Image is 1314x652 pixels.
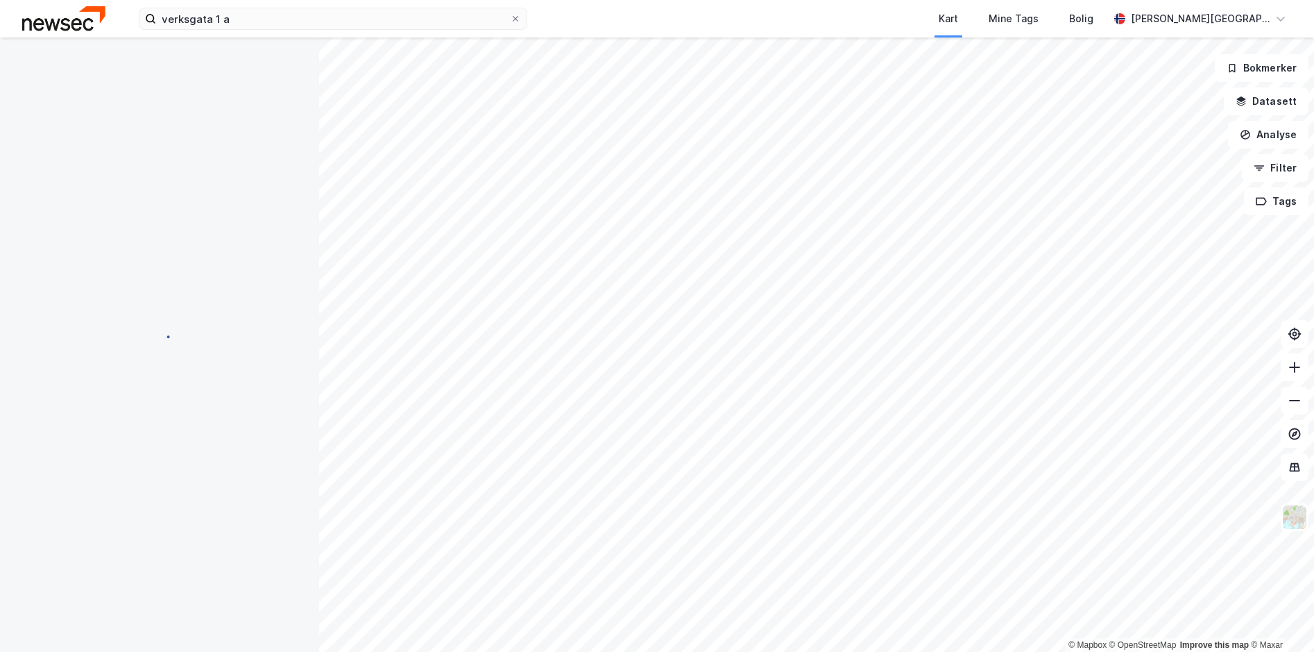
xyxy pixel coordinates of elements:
[1224,87,1308,115] button: Datasett
[1242,154,1308,182] button: Filter
[1068,640,1107,650] a: Mapbox
[148,326,171,348] img: spinner.a6d8c91a73a9ac5275cf975e30b51cfb.svg
[1180,640,1249,650] a: Improve this map
[156,8,510,29] input: Søk på adresse, matrikkel, gårdeiere, leietakere eller personer
[1245,585,1314,652] iframe: Chat Widget
[989,10,1039,27] div: Mine Tags
[22,6,105,31] img: newsec-logo.f6e21ccffca1b3a03d2d.png
[1228,121,1308,149] button: Analyse
[1281,504,1308,530] img: Z
[1244,187,1308,215] button: Tags
[1131,10,1270,27] div: [PERSON_NAME][GEOGRAPHIC_DATA]
[1069,10,1093,27] div: Bolig
[939,10,958,27] div: Kart
[1215,54,1308,82] button: Bokmerker
[1245,585,1314,652] div: Kontrollprogram for chat
[1109,640,1177,650] a: OpenStreetMap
